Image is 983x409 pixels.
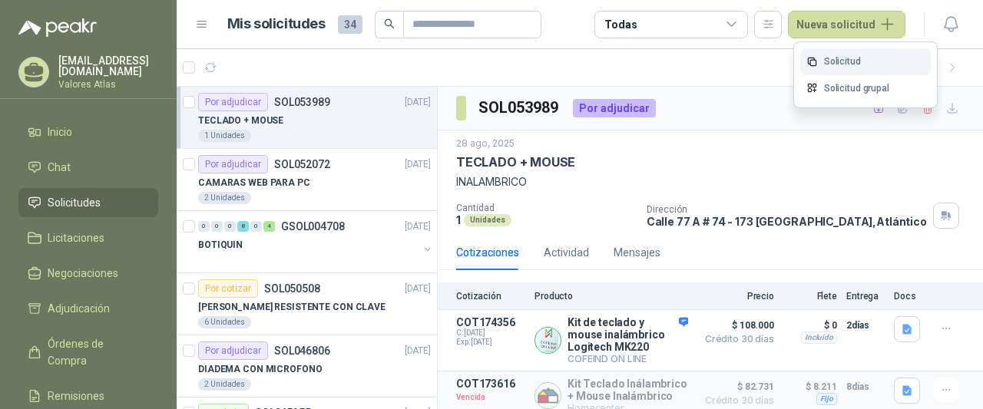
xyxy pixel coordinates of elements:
[198,341,268,360] div: Por adjudicar
[568,378,688,402] p: Kit Teclado Inálambrico + Mouse Inalámbrico
[274,345,330,356] p: SOL046806
[788,11,905,38] button: Nueva solicitud
[211,221,223,232] div: 0
[48,229,104,246] span: Licitaciones
[801,331,837,344] div: Incluido
[198,130,251,142] div: 1 Unidades
[198,362,322,377] p: DIADEMA CON MICROFONO
[456,244,519,261] div: Cotizaciones
[456,203,634,213] p: Cantidad
[783,291,837,302] p: Flete
[237,221,249,232] div: 8
[264,283,320,294] p: SOL050508
[18,188,158,217] a: Solicitudes
[544,244,589,261] div: Actividad
[604,16,637,33] div: Todas
[405,282,431,296] p: [DATE]
[816,393,837,405] div: Fijo
[456,213,461,226] p: 1
[846,291,885,302] p: Entrega
[198,238,243,252] p: BOTIQUIN
[48,159,71,176] span: Chat
[456,291,525,302] p: Cotización
[48,265,118,282] span: Negociaciones
[783,378,837,396] p: $ 8.211
[456,378,525,390] p: COT173616
[177,273,437,335] a: Por cotizarSOL050508[DATE] [PERSON_NAME] RESISTENTE CON CLAVE6 Unidades
[894,291,925,302] p: Docs
[846,316,885,335] p: 2 días
[614,244,660,261] div: Mensajes
[18,117,158,147] a: Inicio
[697,378,774,396] span: $ 82.731
[18,294,158,323] a: Adjudicación
[405,219,431,234] p: [DATE]
[697,396,774,405] span: Crédito 30 días
[800,75,931,102] a: Solicitud grupal
[18,18,97,37] img: Logo peakr
[48,194,101,211] span: Solicitudes
[198,300,386,315] p: [PERSON_NAME] RESISTENTE CON CLAVE
[281,221,345,232] p: GSOL004708
[800,48,931,75] a: Solicitud
[198,176,310,190] p: CAMARAS WEB PARA PC
[18,329,158,375] a: Órdenes de Compra
[48,300,110,317] span: Adjudicación
[198,93,268,111] div: Por adjudicar
[405,344,431,358] p: [DATE]
[198,192,251,204] div: 2 Unidades
[384,18,395,29] span: search
[456,173,965,190] p: INALAMBRICO
[198,155,268,173] div: Por adjudicar
[263,221,275,232] div: 4
[338,15,362,34] span: 34
[198,378,251,391] div: 2 Unidades
[456,137,515,151] p: 28 ago, 2025
[177,87,437,149] a: Por adjudicarSOL053989[DATE] TECLADO + MOUSE1 Unidades
[198,279,258,298] div: Por cotizar
[48,124,72,140] span: Inicio
[647,215,927,228] p: Calle 77 A # 74 - 173 [GEOGRAPHIC_DATA] , Atlántico
[697,335,774,344] span: Crédito 30 días
[846,378,885,396] p: 8 días
[456,328,525,338] span: C: [DATE]
[697,316,774,335] span: $ 108.000
[535,328,561,353] img: Company Logo
[464,214,511,226] div: Unidades
[18,153,158,182] a: Chat
[48,335,144,369] span: Órdenes de Compra
[58,80,158,89] p: Valores Atlas
[535,383,561,408] img: Company Logo
[456,390,525,405] p: Vencida
[647,204,927,215] p: Dirección
[568,316,688,353] p: Kit de teclado y mouse inalámbrico Logitech MK220
[456,316,525,328] p: COT174356
[250,221,262,232] div: 0
[224,221,236,232] div: 0
[456,338,525,347] span: Exp: [DATE]
[177,335,437,397] a: Por adjudicarSOL046806[DATE] DIADEMA CON MICROFONO2 Unidades
[478,96,561,120] h3: SOL053989
[18,259,158,288] a: Negociaciones
[697,291,774,302] p: Precio
[535,291,688,302] p: Producto
[456,154,575,170] p: TECLADO + MOUSE
[58,55,158,77] p: [EMAIL_ADDRESS][DOMAIN_NAME]
[198,217,434,266] a: 0 0 0 8 0 4 GSOL004708[DATE] BOTIQUIN
[198,221,210,232] div: 0
[227,13,326,35] h1: Mis solicitudes
[274,97,330,107] p: SOL053989
[18,223,158,252] a: Licitaciones
[573,99,656,117] div: Por adjudicar
[198,114,283,128] p: TECLADO + MOUSE
[198,316,251,328] div: 6 Unidades
[177,149,437,211] a: Por adjudicarSOL052072[DATE] CAMARAS WEB PARA PC2 Unidades
[48,388,104,404] span: Remisiones
[405,157,431,172] p: [DATE]
[568,353,688,364] p: COFEIND ON LINE
[274,159,330,170] p: SOL052072
[783,316,837,335] p: $ 0
[405,95,431,110] p: [DATE]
